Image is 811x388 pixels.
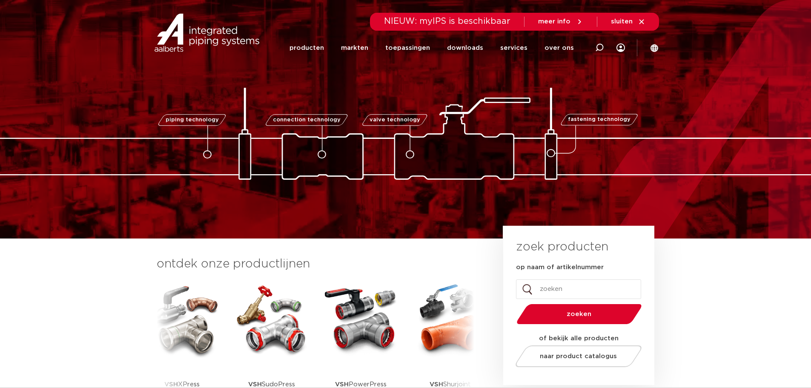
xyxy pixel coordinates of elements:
[513,303,645,325] button: zoeken
[539,335,619,342] strong: of bekijk alle producten
[248,381,262,388] strong: VSH
[500,31,527,65] a: services
[539,311,620,317] span: zoeken
[516,279,641,299] input: zoeken
[335,381,349,388] strong: VSH
[513,345,644,367] a: naar product catalogus
[272,117,340,123] span: connection technology
[538,18,570,25] span: meer info
[370,117,420,123] span: valve technology
[516,263,604,272] label: op naam of artikelnummer
[157,256,474,273] h3: ontdek onze productlijnen
[538,18,583,26] a: meer info
[447,31,483,65] a: downloads
[611,18,633,25] span: sluiten
[540,353,617,359] span: naar product catalogus
[164,381,178,388] strong: VSH
[611,18,645,26] a: sluiten
[289,31,324,65] a: producten
[385,31,430,65] a: toepassingen
[430,381,443,388] strong: VSH
[384,17,510,26] span: NIEUW: myIPS is beschikbaar
[166,117,219,123] span: piping technology
[544,31,574,65] a: over ons
[568,117,630,123] span: fastening technology
[516,239,608,256] h3: zoek producten
[341,31,368,65] a: markten
[616,31,625,65] div: my IPS
[289,31,574,65] nav: Menu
